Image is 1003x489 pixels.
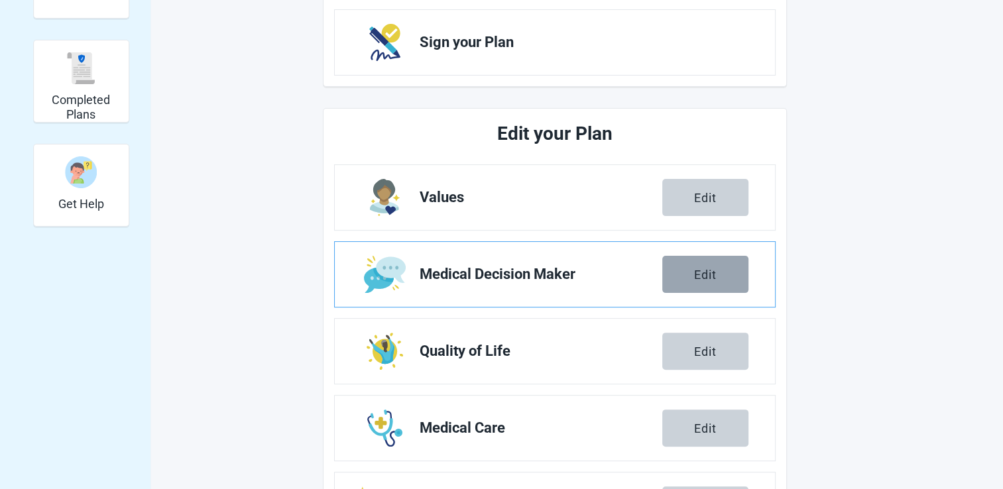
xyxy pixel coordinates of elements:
[335,319,775,384] a: Edit Quality of Life section
[694,345,717,358] div: Edit
[58,197,104,211] h2: Get Help
[420,266,662,282] span: Medical Decision Maker
[662,179,748,216] button: Edit
[33,40,129,123] div: Completed Plans
[384,119,726,148] h2: Edit your Plan
[420,343,662,359] span: Quality of Life
[694,191,717,204] div: Edit
[335,242,775,307] a: Edit Medical Decision Maker section
[65,52,97,84] img: svg%3e
[694,268,717,281] div: Edit
[65,156,97,188] img: person-question-x68TBcxA.svg
[335,396,775,461] a: Edit Medical Care section
[33,144,129,227] div: Get Help
[662,256,748,293] button: Edit
[694,421,717,435] div: Edit
[335,165,775,230] a: Edit Values section
[420,420,662,436] span: Medical Care
[662,409,748,447] button: Edit
[420,190,662,205] span: Values
[420,34,738,50] span: Sign your Plan
[662,333,748,370] button: Edit
[335,10,775,75] a: Next Sign your Plan section
[39,93,123,121] h2: Completed Plans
